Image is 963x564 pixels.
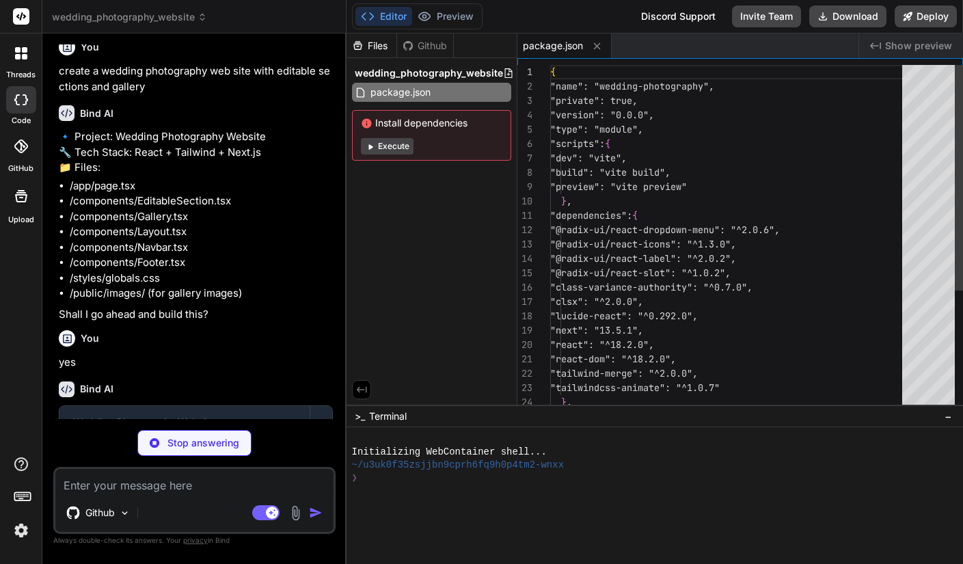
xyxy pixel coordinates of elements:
[550,180,687,193] span: "preview": "vite preview"
[895,5,957,27] button: Deploy
[81,332,99,345] h6: You
[70,240,333,256] li: /components/Navbar.tsx
[550,338,654,351] span: "react": "^18.2.0",
[73,416,296,429] div: Wedding Photography Website
[355,66,503,80] span: wedding_photography_website
[517,79,532,94] div: 2
[732,5,801,27] button: Invite Team
[550,310,698,322] span: "lucide-react": "^0.292.0",
[8,214,34,226] label: Upload
[550,281,752,293] span: "class-variance-authority": "^0.7.0",
[59,129,333,176] p: 🔹 Project: Wedding Photography Website 🔧 Tech Stack: React + Tailwind + Next.js 📁 Files:
[517,381,532,395] div: 23
[59,64,333,94] p: create a wedding photography web site with editable sections and gallery
[517,94,532,108] div: 3
[70,193,333,209] li: /components/EditableSection.tsx
[517,209,532,223] div: 11
[70,255,333,271] li: /components/Footer.tsx
[59,406,310,451] button: Wedding Photography WebsiteClick to open Workbench
[605,137,610,150] span: {
[567,195,572,207] span: ,
[70,271,333,286] li: /styles/globals.css
[550,224,780,236] span: "@radix-ui/react-dropdown-menu": "^2.0.6",
[53,534,336,547] p: Always double-check its answers. Your in Bind
[550,166,670,178] span: "build": "vite build",
[517,280,532,295] div: 16
[80,382,113,396] h6: Bind AI
[517,122,532,137] div: 5
[517,266,532,280] div: 15
[550,295,643,308] span: "clsx": "^2.0.0",
[517,252,532,266] div: 14
[550,252,736,265] span: "@radix-ui/react-label": "^2.0.2",
[550,324,643,336] span: "next": "13.5.1",
[942,405,955,427] button: −
[52,10,207,24] span: wedding_photography_website
[517,65,532,79] div: 1
[70,224,333,240] li: /components/Layout.tsx
[517,223,532,237] div: 12
[885,39,952,53] span: Show preview
[550,123,643,135] span: "type": "module",
[70,178,333,194] li: /app/page.tsx
[550,209,632,221] span: "dependencies":
[369,84,432,100] span: package.json
[550,381,720,394] span: "tailwindcss-animate": "^1.0.7"
[945,409,952,423] span: −
[550,152,627,164] span: "dev": "vite",
[347,39,396,53] div: Files
[517,338,532,352] div: 20
[361,116,502,130] span: Install dependencies
[70,286,333,301] li: /public/images/ (for gallery images)
[59,307,333,323] p: Shall I go ahead and build this?
[10,519,33,542] img: settings
[167,436,239,450] p: Stop answering
[352,459,565,472] span: ~/u3uk0f35zsjjbn9cprh6fq9h0p4tm2-wnxx
[81,40,99,54] h6: You
[517,194,532,209] div: 10
[561,195,567,207] span: }
[12,115,31,126] label: code
[517,165,532,180] div: 8
[632,209,638,221] span: {
[517,366,532,381] div: 22
[355,7,412,26] button: Editor
[352,446,547,459] span: Initializing WebContainer shell...
[517,180,532,194] div: 9
[517,309,532,323] div: 18
[550,238,736,250] span: "@radix-ui/react-icons": "^1.3.0",
[523,39,583,53] span: package.json
[550,137,605,150] span: "scripts":
[550,94,638,107] span: "private": true,
[517,108,532,122] div: 4
[517,395,532,409] div: 24
[550,267,731,279] span: "@radix-ui/react-slot": "^1.0.2",
[567,396,572,408] span: ,
[361,138,413,155] button: Execute
[550,367,698,379] span: "tailwind-merge": "^2.0.0",
[397,39,453,53] div: Github
[550,353,676,365] span: "react-dom": "^18.2.0",
[517,151,532,165] div: 7
[183,536,208,544] span: privacy
[85,506,115,520] p: Github
[6,69,36,81] label: threads
[517,352,532,366] div: 21
[288,505,303,521] img: attachment
[352,472,359,485] span: ❯
[517,237,532,252] div: 13
[550,66,556,78] span: {
[119,507,131,519] img: Pick Models
[59,355,333,371] p: yes
[561,396,567,408] span: }
[517,295,532,309] div: 17
[550,109,654,121] span: "version": "0.0.0",
[309,506,323,520] img: icon
[633,5,724,27] div: Discord Support
[550,80,714,92] span: "name": "wedding-photography",
[8,163,33,174] label: GitHub
[517,137,532,151] div: 6
[412,7,479,26] button: Preview
[80,107,113,120] h6: Bind AI
[70,209,333,225] li: /components/Gallery.tsx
